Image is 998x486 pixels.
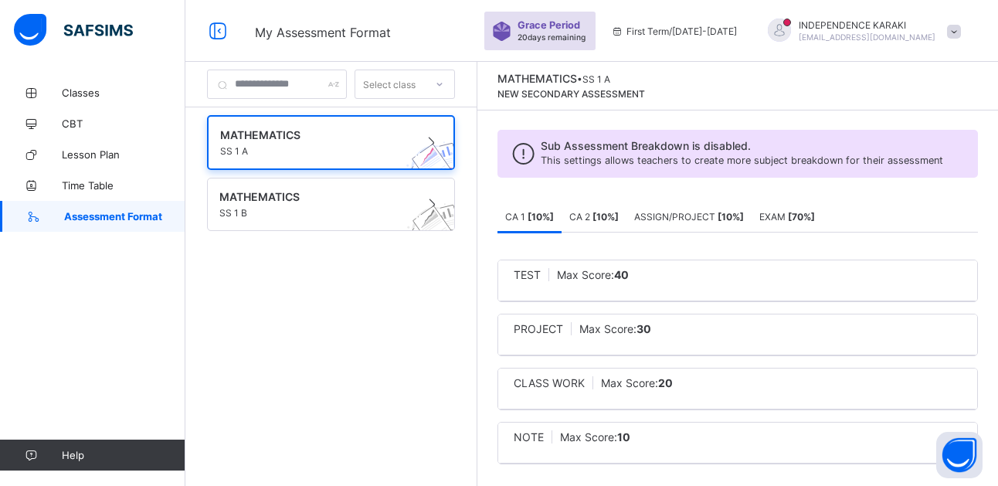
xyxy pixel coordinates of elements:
span: Max Score: [601,376,673,389]
span: This settings allows teachers to create more subject breakdown for their assessment [541,155,943,166]
div: • [497,72,645,85]
b: 10 [617,430,630,444]
b: 30 [636,322,651,335]
span: Sub Assessment Breakdown is disabled. [541,139,943,152]
img: safsims [14,14,133,46]
span: CA 2 [569,211,619,223]
span: Lesson Plan [62,148,185,161]
b: [ 70 %] [788,211,815,223]
span: SS 1 A [220,145,412,157]
span: Max Score: [579,322,651,335]
span: SS 1 B [219,207,413,219]
span: CA 1 [505,211,554,223]
span: Classes [62,87,185,99]
span: ASSIGN/PROJECT [634,211,744,223]
span: MATHEMATICS [220,128,412,141]
span: Assessment Format [64,210,185,223]
span: Time Table [62,179,185,192]
span: SS 1 A [582,73,610,85]
span: TEST [514,268,541,281]
span: INDEPENDENCE KARAKI [799,19,935,31]
span: NEW SECONDARY ASSESSMENT [497,88,645,100]
div: Select class [363,70,416,99]
span: MATHEMATICS [497,72,577,85]
span: Max Score: [560,430,630,444]
b: [ 10 %] [718,211,744,223]
span: EXAM [759,211,815,223]
span: MATHEMATICS [219,190,413,203]
span: Grace Period [518,19,580,31]
div: INDEPENDENCEKARAKI [752,19,969,44]
b: 40 [614,268,629,281]
span: Help [62,449,185,461]
span: [EMAIL_ADDRESS][DOMAIN_NAME] [799,32,935,42]
button: Open asap [936,432,983,478]
span: 20 days remaining [518,32,586,42]
span: session/term information [611,25,737,37]
b: 20 [658,376,673,389]
span: CBT [62,117,185,130]
span: My Assessment Format [255,25,391,40]
b: [ 10 %] [592,211,619,223]
img: sticker-purple.71386a28dfed39d6af7621340158ba97.svg [492,22,511,41]
span: PROJECT [514,322,563,335]
b: [ 10 %] [528,211,554,223]
span: NOTE [514,430,544,444]
span: CLASS WORK [514,376,585,389]
span: Max Score: [557,268,629,281]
